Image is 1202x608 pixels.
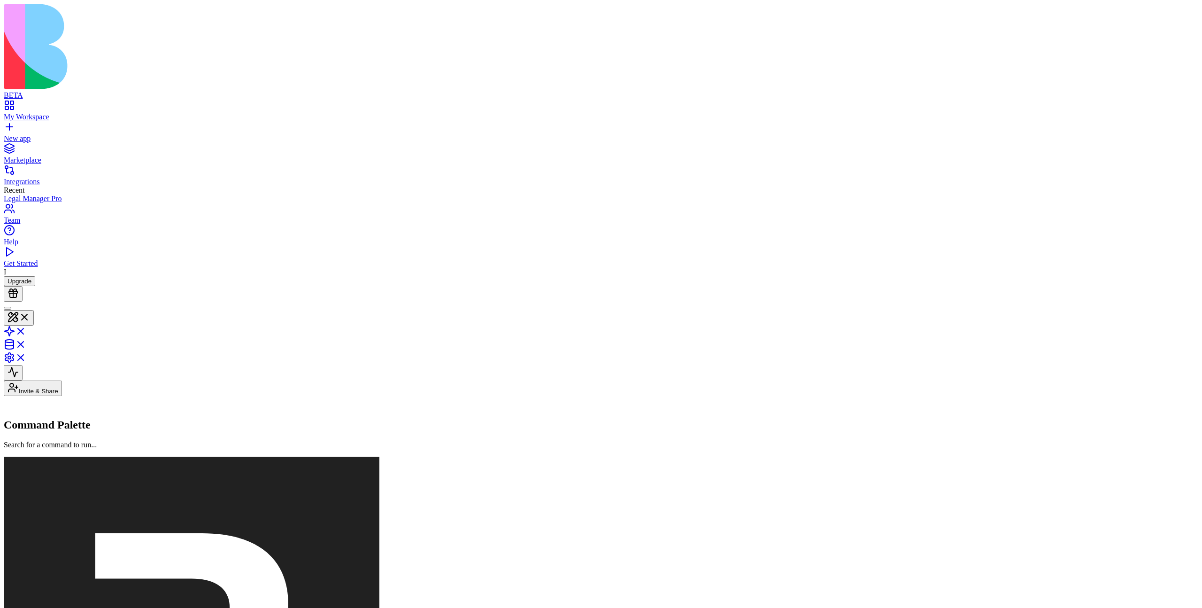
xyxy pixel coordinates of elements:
[4,83,1198,100] a: BETA
[4,91,1198,100] div: BETA
[4,148,1198,164] a: Marketplace
[4,208,1198,225] a: Team
[4,126,1198,143] a: New app
[4,381,62,396] button: Invite & Share
[4,178,1198,186] div: Integrations
[4,419,1198,431] h2: Command Palette
[4,276,35,286] button: Upgrade
[4,195,1198,203] a: Legal Manager Pro
[4,4,381,89] img: logo
[4,251,1198,268] a: Get Started
[4,216,1198,225] div: Team
[4,277,35,285] a: Upgrade
[4,134,1198,143] div: New app
[4,186,24,194] span: Recent
[4,229,1198,246] a: Help
[4,104,1198,121] a: My Workspace
[4,238,1198,246] div: Help
[4,268,6,276] span: I
[4,156,1198,164] div: Marketplace
[4,113,1198,121] div: My Workspace
[4,441,1198,449] p: Search for a command to run...
[4,169,1198,186] a: Integrations
[4,259,1198,268] div: Get Started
